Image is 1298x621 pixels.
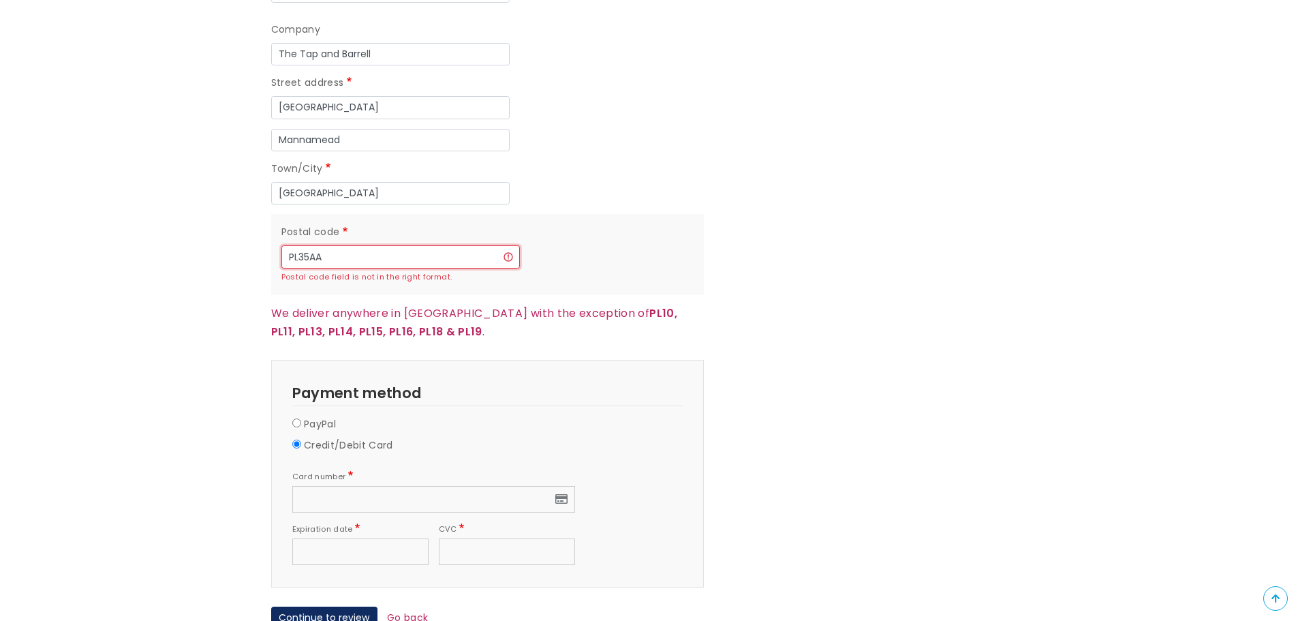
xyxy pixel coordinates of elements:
div: Postal code field is not in the right format. [281,271,694,284]
label: Expiration date [292,523,362,536]
p: We deliver anywhere in [GEOGRAPHIC_DATA] with the exception of . [271,304,704,342]
strong: PL10, PL11, PL13, PL14, PL15, PL16, PL18 & PL19 [271,305,677,339]
span: Payment method [292,383,422,403]
label: Card number [292,470,356,483]
iframe: Secure CVC input frame [446,546,568,558]
label: Credit/Debit Card [304,438,393,454]
label: Postal code [281,224,350,241]
label: Street address [271,75,354,91]
label: Company [271,22,320,38]
iframe: Secure expiration date input frame [300,546,421,558]
iframe: Secure card number input frame [300,494,568,505]
label: Town/City [271,161,334,177]
label: CVC [439,523,467,536]
label: PayPal [304,416,336,433]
